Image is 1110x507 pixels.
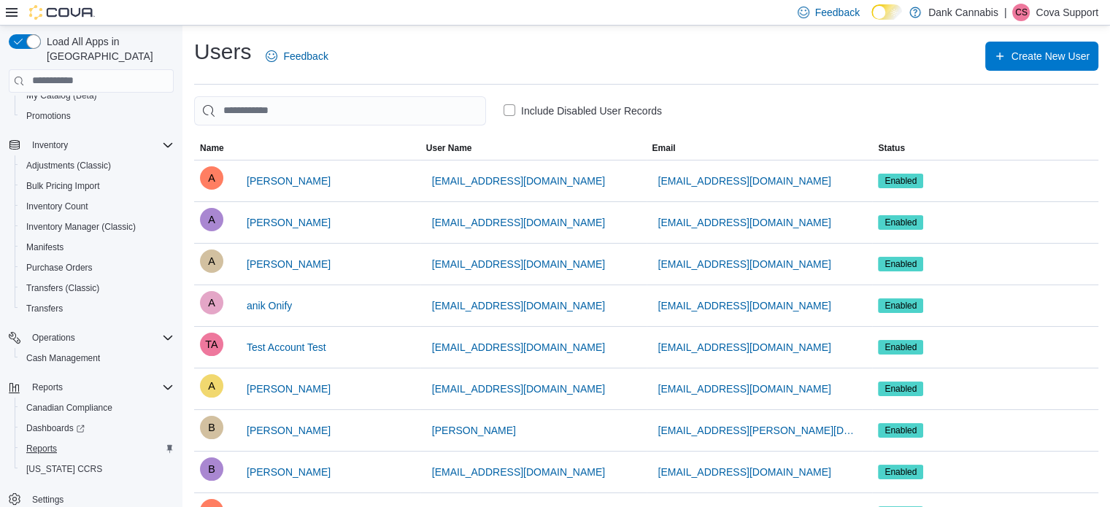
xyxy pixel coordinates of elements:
span: [EMAIL_ADDRESS][DOMAIN_NAME] [658,465,831,479]
span: Enabled [878,215,923,230]
button: Operations [26,329,81,347]
a: Promotions [20,107,77,125]
span: Status [878,142,905,154]
button: [EMAIL_ADDRESS][DOMAIN_NAME] [426,333,611,362]
span: Enabled [878,298,923,313]
a: Transfers (Classic) [20,279,105,297]
span: Washington CCRS [20,460,174,478]
button: [EMAIL_ADDRESS][DOMAIN_NAME] [652,166,837,196]
span: Enabled [878,340,923,355]
span: B [208,457,215,481]
a: Reports [20,440,63,457]
span: Reports [20,440,174,457]
a: My Catalog (Beta) [20,87,103,104]
span: Inventory [32,139,68,151]
span: [PERSON_NAME] [247,215,331,230]
span: User Name [426,142,472,154]
span: [PERSON_NAME] [247,174,331,188]
span: Enabled [878,465,923,479]
div: Andrew [200,249,223,273]
button: [EMAIL_ADDRESS][DOMAIN_NAME] [652,333,837,362]
span: Bulk Pricing Import [20,177,174,195]
button: Test Account Test [241,333,332,362]
button: [PERSON_NAME] [426,416,522,445]
span: Canadian Compliance [26,402,112,414]
p: | [1004,4,1007,21]
span: [EMAIL_ADDRESS][DOMAIN_NAME] [658,298,831,313]
a: Purchase Orders [20,259,99,276]
span: Bulk Pricing Import [26,180,100,192]
span: A [208,374,215,398]
span: [PERSON_NAME] [247,382,331,396]
a: Inventory Manager (Classic) [20,218,142,236]
span: Transfers [26,303,63,314]
span: Inventory [26,136,174,154]
span: Enabled [884,258,917,271]
span: [PERSON_NAME] [247,465,331,479]
button: [EMAIL_ADDRESS][DOMAIN_NAME] [426,291,611,320]
span: [EMAIL_ADDRESS][DOMAIN_NAME] [658,257,831,271]
span: [EMAIL_ADDRESS][DOMAIN_NAME] [432,465,605,479]
span: Name [200,142,224,154]
span: Feedback [283,49,328,63]
span: A [208,166,215,190]
span: [EMAIL_ADDRESS][PERSON_NAME][DOMAIN_NAME] [658,423,861,438]
span: Load All Apps in [GEOGRAPHIC_DATA] [41,34,174,63]
span: [EMAIL_ADDRESS][DOMAIN_NAME] [658,215,831,230]
a: Canadian Compliance [20,399,118,417]
button: [EMAIL_ADDRESS][DOMAIN_NAME] [426,457,611,487]
button: Promotions [15,106,180,126]
span: Enabled [884,216,917,229]
div: Bunty [200,416,223,439]
span: Promotions [20,107,174,125]
button: [EMAIL_ADDRESS][DOMAIN_NAME] [652,374,837,403]
button: [US_STATE] CCRS [15,459,180,479]
span: [EMAIL_ADDRESS][DOMAIN_NAME] [432,257,605,271]
span: a [208,291,215,314]
span: [EMAIL_ADDRESS][DOMAIN_NAME] [432,382,605,396]
div: Ben [200,457,223,481]
button: [EMAIL_ADDRESS][DOMAIN_NAME] [652,208,837,237]
span: Enabled [878,382,923,396]
span: Operations [32,332,75,344]
span: [EMAIL_ADDRESS][DOMAIN_NAME] [432,298,605,313]
button: [EMAIL_ADDRESS][DOMAIN_NAME] [426,166,611,196]
span: Reports [32,382,63,393]
button: [EMAIL_ADDRESS][PERSON_NAME][DOMAIN_NAME] [652,416,867,445]
button: Reports [26,379,69,396]
span: Cash Management [26,352,100,364]
span: Dashboards [20,419,174,437]
span: Dashboards [26,422,85,434]
div: Arshi [200,374,223,398]
button: [PERSON_NAME] [241,374,336,403]
span: Transfers [20,300,174,317]
button: Inventory [26,136,74,154]
button: Cash Management [15,348,180,368]
label: Include Disabled User Records [504,102,662,120]
span: Promotions [26,110,71,122]
span: [EMAIL_ADDRESS][DOMAIN_NAME] [432,174,605,188]
a: Transfers [20,300,69,317]
span: Email [652,142,676,154]
button: [EMAIL_ADDRESS][DOMAIN_NAME] [652,291,837,320]
span: [PERSON_NAME] [247,257,331,271]
span: Cash Management [20,349,174,367]
button: Manifests [15,237,180,258]
button: [PERSON_NAME] [241,249,336,279]
a: [US_STATE] CCRS [20,460,108,478]
span: Feedback [815,5,860,20]
span: A [208,208,215,231]
span: Operations [26,329,174,347]
button: Transfers [15,298,180,319]
span: TA [205,333,217,356]
span: Transfers (Classic) [20,279,174,297]
span: Enabled [878,423,923,438]
button: Transfers (Classic) [15,278,180,298]
a: Feedback [260,42,334,71]
span: Adjustments (Classic) [26,160,111,171]
a: Bulk Pricing Import [20,177,106,195]
a: Cash Management [20,349,106,367]
span: [US_STATE] CCRS [26,463,102,475]
span: Purchase Orders [20,259,174,276]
